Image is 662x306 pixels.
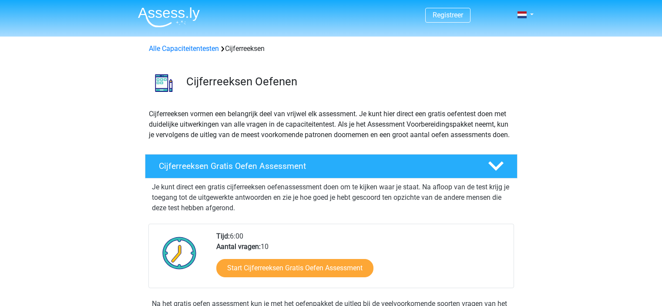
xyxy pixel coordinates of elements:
p: Cijferreeksen vormen een belangrijk deel van vrijwel elk assessment. Je kunt hier direct een grat... [149,109,514,140]
img: Klok [158,231,202,275]
p: Je kunt direct een gratis cijferreeksen oefenassessment doen om te kijken waar je staat. Na afloo... [152,182,511,213]
b: Aantal vragen: [216,242,261,251]
img: cijferreeksen [145,64,182,101]
div: 6:00 10 [210,231,513,288]
a: Cijferreeksen Gratis Oefen Assessment [141,154,521,178]
b: Tijd: [216,232,230,240]
a: Registreer [433,11,463,19]
a: Start Cijferreeksen Gratis Oefen Assessment [216,259,373,277]
div: Cijferreeksen [145,44,517,54]
img: Assessly [138,7,200,27]
a: Alle Capaciteitentesten [149,44,219,53]
h4: Cijferreeksen Gratis Oefen Assessment [159,161,474,171]
h3: Cijferreeksen Oefenen [186,75,511,88]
